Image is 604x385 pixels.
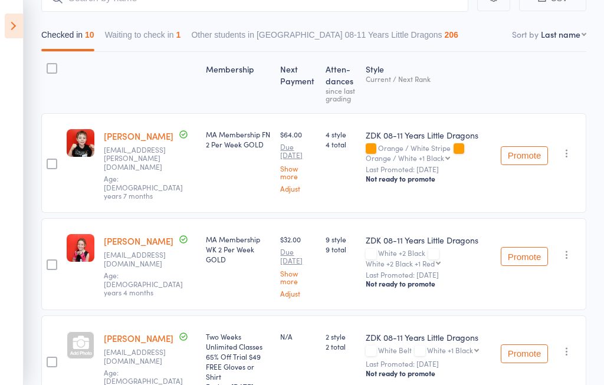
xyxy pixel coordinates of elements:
span: Age: [DEMOGRAPHIC_DATA] years 4 months [104,270,183,297]
div: White +2 Black [366,249,491,266]
span: 4 total [326,139,356,149]
div: Not ready to promote [366,368,491,378]
button: Other students in [GEOGRAPHIC_DATA] 08-11 Years Little Dragons206 [191,24,458,51]
small: Tahlea.adams@hotmail.com [104,146,180,171]
div: MA Membership WK 2 Per Week GOLD [206,234,271,264]
button: Promote [501,247,548,266]
div: Orange / White Stripe [366,144,491,162]
span: 2 style [326,331,356,341]
div: Style [361,57,496,108]
a: Show more [280,269,316,285]
button: Promote [501,344,548,363]
small: jameskambu@y7mail.com [104,348,180,365]
a: Show more [280,164,316,180]
div: N/A [280,331,316,341]
span: 2 total [326,341,356,351]
small: Due [DATE] [280,248,316,265]
span: Age: [DEMOGRAPHIC_DATA] years 7 months [104,173,183,200]
a: [PERSON_NAME] [104,332,173,344]
div: 1 [176,30,181,40]
a: [PERSON_NAME] [104,235,173,247]
div: ZDK 08-11 Years Little Dragons [366,331,491,343]
img: image1742377710.png [67,234,94,262]
button: Checked in10 [41,24,94,51]
div: $32.00 [280,234,316,297]
div: Orange / White +1 Black [366,154,444,162]
div: ZDK 08-11 Years Little Dragons [366,234,491,246]
img: image1715161701.png [67,129,94,157]
small: Last Promoted: [DATE] [366,271,491,279]
div: Not ready to promote [366,174,491,183]
div: White +1 Black [427,346,473,354]
div: Not ready to promote [366,279,491,288]
small: Last Promoted: [DATE] [366,360,491,368]
div: Next Payment [275,57,321,108]
div: $64.00 [280,129,316,192]
a: [PERSON_NAME] [104,130,173,142]
div: Last name [541,28,580,40]
div: Current / Next Rank [366,75,491,83]
div: White Belt [366,346,491,356]
small: Last Promoted: [DATE] [366,165,491,173]
div: 206 [445,30,458,40]
span: 9 style [326,234,356,244]
div: 10 [85,30,94,40]
label: Sort by [512,28,539,40]
a: Adjust [280,185,316,192]
small: Due [DATE] [280,143,316,160]
small: gisaako@gmail.com [104,251,180,268]
button: Promote [501,146,548,165]
a: Adjust [280,289,316,297]
span: 4 style [326,129,356,139]
span: 9 total [326,244,356,254]
div: ZDK 08-11 Years Little Dragons [366,129,491,141]
div: Membership [201,57,276,108]
div: MA Membership FN 2 Per Week GOLD [206,129,271,149]
div: White +2 Black +1 Red [366,259,435,267]
button: Waiting to check in1 [105,24,181,51]
div: since last grading [326,87,356,102]
div: Atten­dances [321,57,360,108]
